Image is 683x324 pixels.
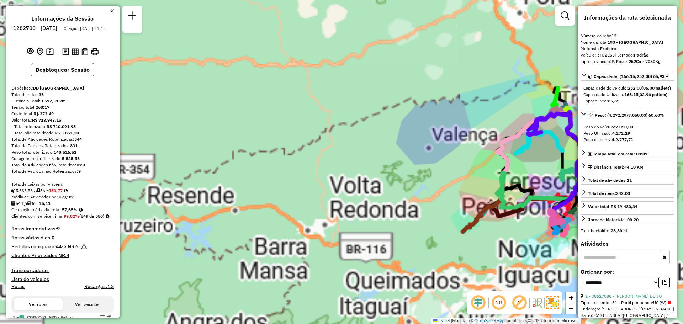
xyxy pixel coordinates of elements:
div: 544 / 36 = [11,200,114,207]
button: Centralizar mapa no depósito ou ponto de apoio [35,46,45,57]
h4: Recargas: 12 [84,283,114,290]
strong: 5.535,56 [62,156,80,161]
a: Exibir filtros [558,9,572,23]
div: Total de itens: [588,190,630,197]
div: Capacidade: (166,15/252,00) 65,93% [581,82,674,107]
span: Capacidade: (166,15/252,00) 65,93% [594,74,669,79]
i: Total de rotas [26,201,31,206]
strong: 9 [83,162,85,168]
strong: 343,00 [616,191,630,196]
strong: 3.572,31 km [41,98,66,103]
h4: Informações da Sessão [32,15,94,22]
div: Peso total roteirizado: [11,149,114,155]
em: Há pedidos NR próximo a expirar [81,244,87,253]
button: Visualizar relatório de Roteirização [70,47,80,56]
div: Peso disponível: [583,137,672,143]
strong: 85,85 [608,98,619,103]
h6: 1282700 - [DATE] [13,25,57,31]
span: Peso: (4.272,29/7.050,00) 60,60% [595,112,664,118]
div: Distância Total: [588,164,643,170]
button: Ordem crescente [658,277,670,288]
div: Total de rotas: [11,91,114,98]
div: Motorista: [581,46,674,52]
strong: 9 [57,225,60,232]
button: Logs desbloquear sessão [61,46,70,57]
span: CON0002 [27,314,46,320]
strong: 12 [611,33,616,38]
button: Ver rotas [14,298,63,310]
strong: 44 [56,243,62,250]
strong: 21 [627,177,632,183]
span: 51 - Perfil pequeno VUC (W) [612,299,671,306]
span: Total de atividades: [588,177,632,183]
strong: 2.777,71 [615,137,633,142]
strong: 4 [67,252,69,259]
strong: R$ 19.480,34 [611,204,637,209]
div: Total hectolitro: [581,228,674,234]
div: Peso: (4.272,29/7.050,00) 60,60% [581,121,674,146]
strong: F. Fixa - 252Cx - 7050Kg [611,59,661,64]
strong: 190 - [GEOGRAPHIC_DATA] [608,39,663,45]
button: Imprimir Rotas [90,47,100,57]
a: Rotas [11,283,25,290]
span: − [569,304,573,313]
strong: Padrão [634,52,648,58]
button: Visualizar Romaneio [80,47,90,57]
em: Rotas cross docking consideradas [106,214,109,218]
div: Total de Pedidos Roteirizados: [11,143,114,149]
h4: Clientes Priorizados NR: [11,253,114,259]
a: Tempo total em rota: 08:07 [581,149,674,158]
em: Média calculada utilizando a maior ocupação (%Peso ou %Cubagem) de cada rota da sessão. Rotas cro... [79,208,83,212]
strong: R$ 713.943,15 [32,117,61,123]
div: Capacidade Utilizada: [583,91,672,98]
strong: 153,77 [49,188,63,193]
strong: 148.516,52 [54,149,76,155]
a: Jornada Motorista: 09:20 [581,214,674,224]
div: Depósito: [11,85,114,91]
strong: 26,89 hL [611,228,628,233]
strong: 544 [74,137,82,142]
img: Fluxo de ruas [531,297,543,308]
a: Nova sessão e pesquisa [125,9,139,25]
strong: CDD [GEOGRAPHIC_DATA] [30,85,84,91]
div: Total de Atividades Roteirizadas: [11,136,114,143]
i: Total de rotas [36,188,40,193]
span: | [451,318,452,323]
strong: (06,00 pallets) [642,85,671,91]
strong: R$ 710.091,95 [47,124,76,129]
div: Custo total: [11,111,114,117]
div: Valor total: [11,117,114,123]
span: 44,10 KM [624,164,643,170]
strong: 7.050,00 [615,124,633,129]
a: 1 - 08627088 - [PERSON_NAME] DE SO [585,293,662,299]
div: Capacidade do veículo: [583,85,672,91]
button: Desbloquear Sessão [31,63,94,76]
button: Ver veículos [63,298,112,310]
div: Criação: [DATE] 21:12 [61,25,108,32]
div: Tipo do veículo: [581,58,674,65]
div: Espaço livre: [583,98,672,104]
div: Total de Atividades não Roteirizadas: [11,162,114,168]
strong: 166,15 [624,92,638,97]
span: Peso do veículo: [583,124,633,129]
strong: 0 [52,234,54,241]
div: Número da rota: [581,33,674,39]
i: Meta Caixas/viagem: 163,31 Diferença: -9,54 [64,188,68,193]
a: OpenStreetMap [475,318,505,323]
strong: 252,00 [628,85,642,91]
span: 1 - [13,314,73,320]
a: Distância Total:44,10 KM [581,162,674,171]
em: Opções [100,315,105,319]
div: Distância Total: [11,98,114,104]
h4: Atividades [581,240,674,247]
span: Ocultar NR [490,294,507,311]
a: Valor total:R$ 19.480,34 [581,201,674,211]
div: Total de caixas por viagem: [11,181,114,187]
strong: 831 [70,143,78,148]
div: Nome da rota: [581,39,674,46]
strong: 36 [39,92,44,97]
div: Jornada Motorista: 09:20 [588,217,639,223]
button: Exibir sessão original [25,46,35,57]
div: Média de Atividades por viagem: [11,194,114,200]
h4: Pedidos com prazo: [11,244,78,250]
